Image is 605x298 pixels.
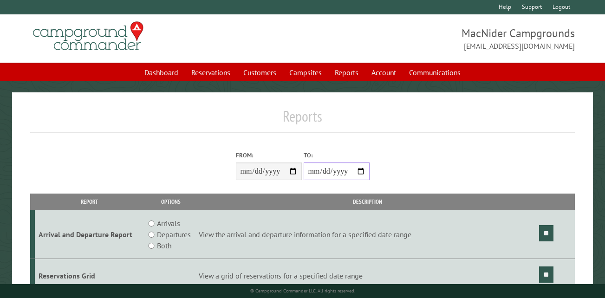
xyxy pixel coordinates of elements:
small: © Campground Commander LLC. All rights reserved. [250,288,355,294]
th: Description [197,194,538,210]
td: View the arrival and departure information for a specified date range [197,210,538,259]
label: To: [304,151,370,160]
th: Report [35,194,144,210]
a: Campsites [284,64,327,81]
h1: Reports [30,107,575,133]
td: Arrival and Departure Report [35,210,144,259]
label: Both [157,240,171,251]
label: Arrivals [157,218,180,229]
label: From: [236,151,302,160]
a: Account [366,64,402,81]
td: View a grid of reservations for a specified date range [197,259,538,293]
td: Reservations Grid [35,259,144,293]
a: Dashboard [139,64,184,81]
label: Departures [157,229,191,240]
a: Reports [329,64,364,81]
a: Communications [403,64,466,81]
img: Campground Commander [30,18,146,54]
span: MacNider Campgrounds [EMAIL_ADDRESS][DOMAIN_NAME] [303,26,575,52]
a: Customers [238,64,282,81]
a: Reservations [186,64,236,81]
th: Options [144,194,197,210]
